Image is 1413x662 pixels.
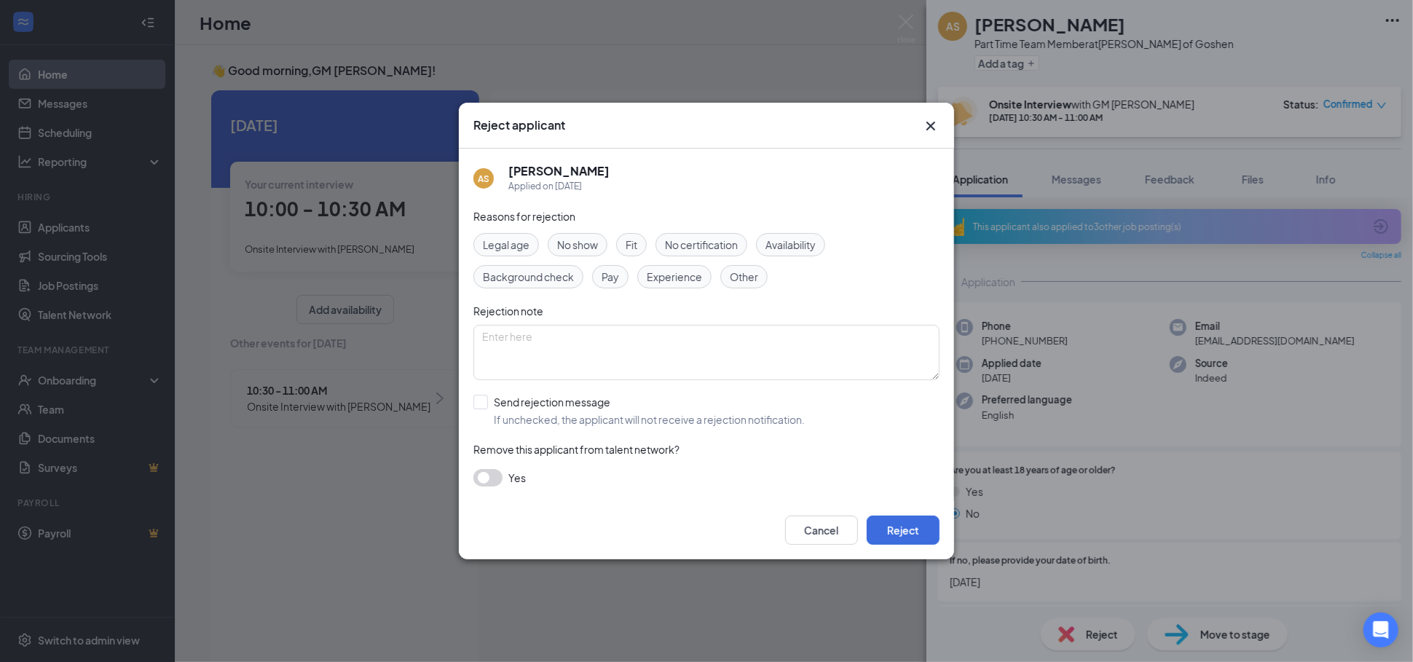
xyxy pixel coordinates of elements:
h5: [PERSON_NAME] [508,163,610,179]
span: Remove this applicant from talent network? [473,443,680,456]
button: Cancel [785,516,858,545]
div: Open Intercom Messenger [1363,612,1398,647]
span: Yes [508,469,526,486]
span: No certification [665,237,738,253]
button: Reject [867,516,940,545]
svg: Cross [922,117,940,135]
span: Legal age [483,237,530,253]
span: Availability [765,237,816,253]
div: AS [478,173,489,185]
span: No show [557,237,598,253]
span: Pay [602,269,619,285]
span: Reasons for rejection [473,210,575,223]
h3: Reject applicant [473,117,565,133]
span: Experience [647,269,702,285]
button: Close [922,117,940,135]
span: Fit [626,237,637,253]
span: Background check [483,269,574,285]
span: Rejection note [473,304,543,318]
span: Other [730,269,758,285]
div: Applied on [DATE] [508,179,610,194]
